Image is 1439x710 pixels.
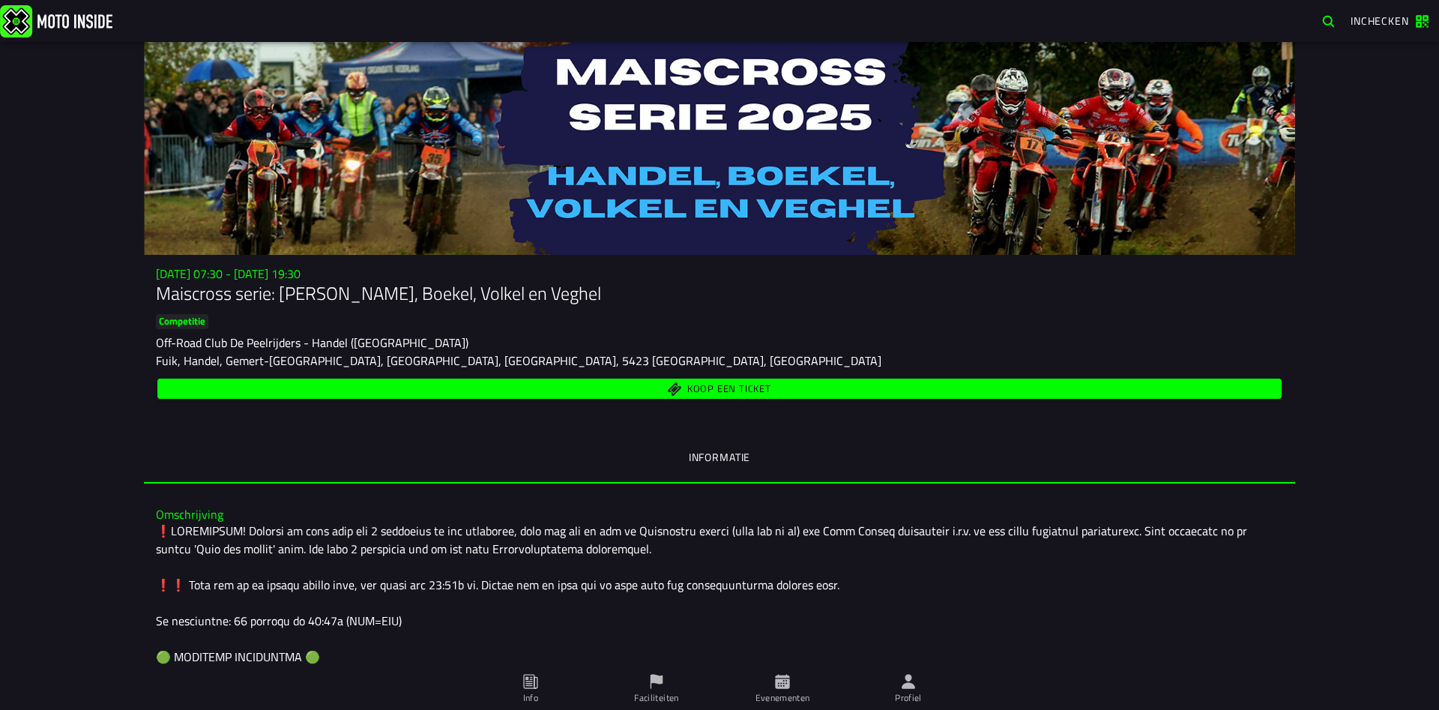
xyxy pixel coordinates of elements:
[895,691,922,705] ion-label: Profiel
[156,352,881,370] ion-text: Fuik, Handel, Gemert-[GEOGRAPHIC_DATA], [GEOGRAPHIC_DATA], [GEOGRAPHIC_DATA], 5423 [GEOGRAPHIC_DA...
[156,281,1283,305] h1: Maiscross serie: [PERSON_NAME], Boekel, Volkel en Veghel
[687,384,771,394] span: Koop een ticket
[634,691,678,705] ion-label: Faciliteiten
[1351,13,1409,28] span: Inchecken
[156,334,468,352] ion-text: Off-Road Club De Peelrijders - Handel ([GEOGRAPHIC_DATA])
[156,508,1283,522] h3: Omschrijving
[159,313,205,328] ion-text: Competitie
[755,691,810,705] ion-label: Evenementen
[523,691,538,705] ion-label: Info
[156,267,1283,281] h3: [DATE] 07:30 - [DATE] 19:30
[1343,9,1436,33] a: Inchecken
